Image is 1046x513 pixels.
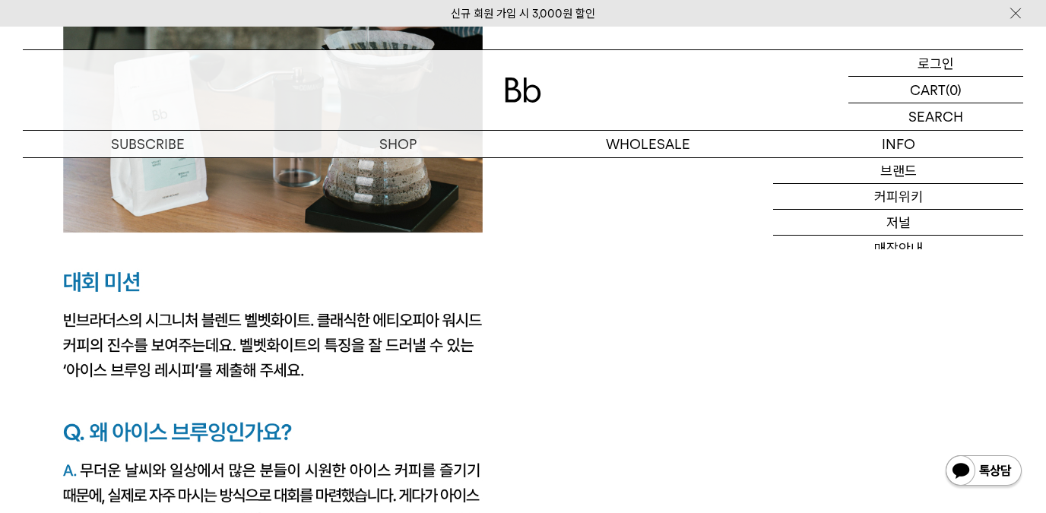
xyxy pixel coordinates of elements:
[908,103,963,130] p: SEARCH
[946,77,962,103] p: (0)
[918,50,954,76] p: 로그인
[773,131,1023,157] p: INFO
[505,78,541,103] img: 로고
[451,7,595,21] a: 신규 회원 가입 시 3,000원 할인
[773,236,1023,261] a: 매장안내
[848,77,1023,103] a: CART (0)
[773,158,1023,184] a: 브랜드
[773,184,1023,210] a: 커피위키
[273,131,523,157] a: SHOP
[910,77,946,103] p: CART
[773,210,1023,236] a: 저널
[23,131,273,157] a: SUBSCRIBE
[523,131,773,157] p: WHOLESALE
[944,454,1023,490] img: 카카오톡 채널 1:1 채팅 버튼
[848,50,1023,77] a: 로그인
